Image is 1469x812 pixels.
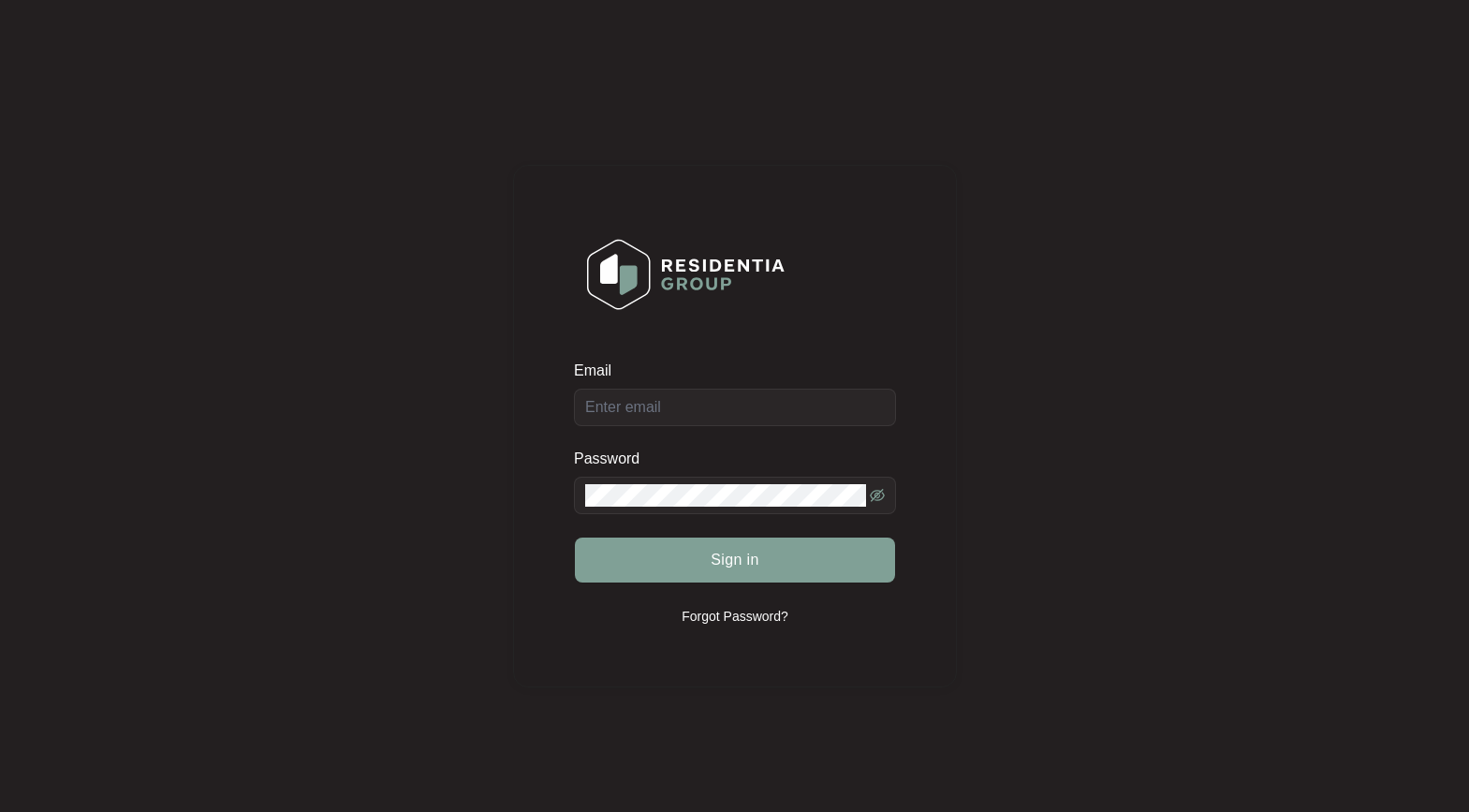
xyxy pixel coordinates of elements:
[711,549,759,571] span: Sign in
[574,389,896,426] input: Email
[574,362,624,380] label: Email
[574,450,654,468] label: Password
[870,488,885,503] span: eye-invisible
[682,607,788,626] p: Forgot Password?
[575,538,895,583] button: Sign in
[575,227,797,322] img: Login Logo
[585,484,866,507] input: Password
